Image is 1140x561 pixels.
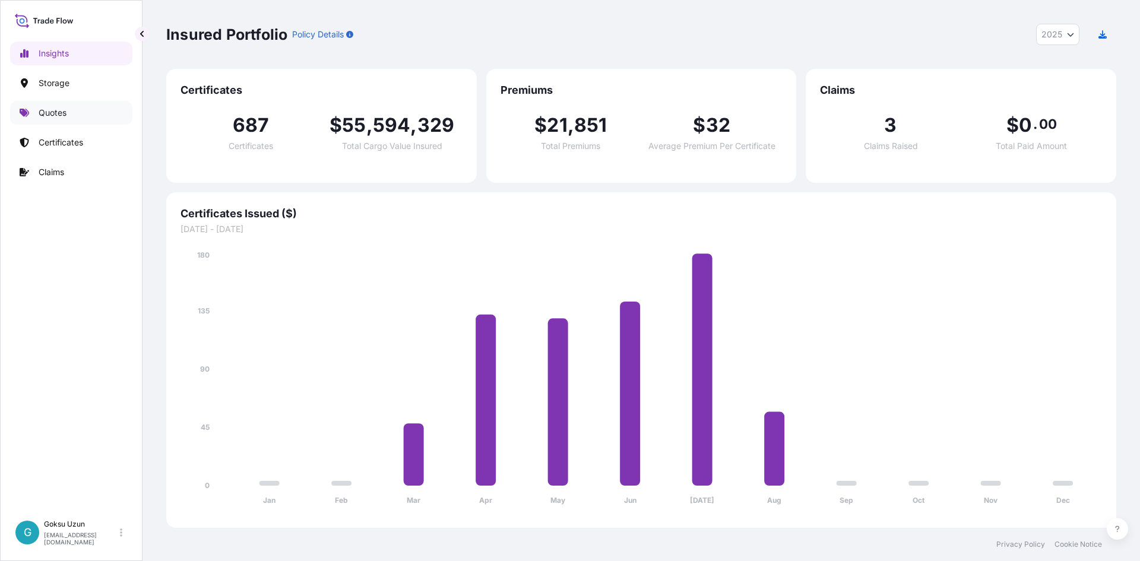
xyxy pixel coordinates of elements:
span: [DATE] - [DATE] [180,223,1102,235]
a: Cookie Notice [1054,540,1102,549]
span: Certificates [229,142,273,150]
span: Claims Raised [864,142,918,150]
a: Storage [10,71,132,95]
tspan: Sep [840,496,853,505]
p: Quotes [39,107,66,119]
span: 594 [373,116,411,135]
tspan: 135 [198,306,210,315]
button: Year Selector [1036,24,1079,45]
tspan: 45 [201,423,210,432]
tspan: Jun [624,496,636,505]
span: 0 [1019,116,1032,135]
span: . [1033,119,1037,129]
tspan: Mar [407,496,420,505]
tspan: May [550,496,566,505]
span: Total Paid Amount [996,142,1067,150]
tspan: Apr [479,496,492,505]
span: 851 [574,116,607,135]
a: Certificates [10,131,132,154]
span: 687 [233,116,270,135]
span: $ [1006,116,1019,135]
p: Insured Portfolio [166,25,287,44]
tspan: Oct [913,496,925,505]
p: Policy Details [292,28,344,40]
span: 55 [342,116,366,135]
p: [EMAIL_ADDRESS][DOMAIN_NAME] [44,531,118,546]
a: Claims [10,160,132,184]
span: 2025 [1041,28,1062,40]
span: 21 [547,116,567,135]
span: Total Premiums [541,142,600,150]
p: Goksu Uzun [44,519,118,529]
span: G [24,527,31,538]
span: $ [534,116,547,135]
span: 3 [884,116,897,135]
p: Insights [39,47,69,59]
span: , [568,116,574,135]
tspan: 90 [200,365,210,373]
p: Claims [39,166,64,178]
span: 00 [1039,119,1057,129]
a: Privacy Policy [996,540,1045,549]
span: Average Premium Per Certificate [648,142,775,150]
tspan: Feb [335,496,348,505]
span: 329 [417,116,455,135]
tspan: Jan [263,496,275,505]
tspan: 180 [197,251,210,259]
span: Claims [820,83,1102,97]
p: Certificates [39,137,83,148]
span: Certificates Issued ($) [180,207,1102,221]
span: , [366,116,373,135]
span: Total Cargo Value Insured [342,142,442,150]
span: , [410,116,417,135]
span: Premiums [501,83,783,97]
span: Certificates [180,83,463,97]
a: Insights [10,42,132,65]
tspan: Aug [767,496,781,505]
tspan: 0 [205,481,210,490]
tspan: Dec [1056,496,1070,505]
span: 32 [706,116,730,135]
tspan: [DATE] [690,496,714,505]
span: $ [330,116,342,135]
tspan: Nov [984,496,998,505]
a: Quotes [10,101,132,125]
p: Storage [39,77,69,89]
span: $ [693,116,705,135]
